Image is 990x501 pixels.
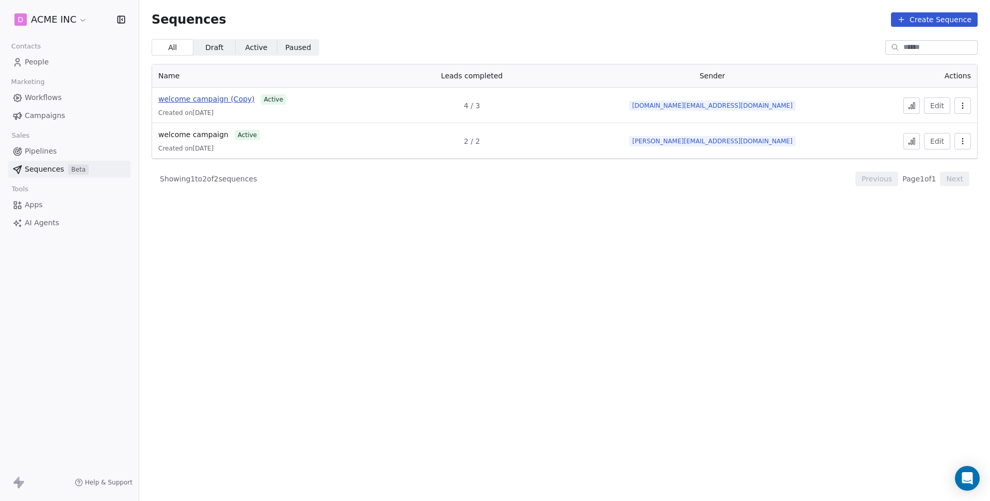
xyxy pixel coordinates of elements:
span: Sequences [152,12,226,27]
span: Draft [205,42,223,53]
span: [PERSON_NAME][EMAIL_ADDRESS][DOMAIN_NAME] [629,136,796,146]
a: welcome campaign (Copy) [158,94,255,105]
button: DACME INC [12,11,89,28]
span: Name [158,72,179,80]
span: Contacts [7,39,45,54]
span: Paused [285,42,311,53]
span: Pipelines [25,146,57,157]
button: Next [940,172,969,186]
span: Sender [700,72,725,80]
span: [DOMAIN_NAME][EMAIL_ADDRESS][DOMAIN_NAME] [629,101,796,111]
a: AI Agents [8,214,130,231]
a: welcome campaign [158,129,228,140]
span: Sequences [25,164,64,175]
span: Beta [68,164,89,175]
span: Workflows [25,92,62,103]
button: Create Sequence [891,12,978,27]
span: AI Agents [25,218,59,228]
button: Edit [924,97,950,114]
span: Apps [25,199,43,210]
span: 2 / 2 [464,136,480,146]
a: Help & Support [75,478,133,487]
a: SequencesBeta [8,161,130,178]
span: welcome campaign [158,130,228,139]
button: Edit [924,133,950,149]
a: Apps [8,196,130,213]
span: Campaigns [25,110,65,121]
span: Marketing [7,74,49,90]
a: Pipelines [8,143,130,160]
span: Tools [7,181,32,197]
span: D [18,14,24,25]
div: Open Intercom Messenger [955,466,980,491]
a: Workflows [8,89,130,106]
span: Sales [7,128,34,143]
span: Help & Support [85,478,133,487]
span: Page 1 of 1 [902,174,936,184]
span: Leads completed [441,72,503,80]
span: Created on [DATE] [158,109,213,117]
span: ACME INC [31,13,76,26]
span: Created on [DATE] [158,144,213,153]
span: active [235,130,260,140]
span: active [261,94,286,105]
span: 4 / 3 [464,101,480,111]
span: Showing 1 to 2 of 2 sequences [160,174,257,184]
span: Active [245,42,267,53]
a: People [8,54,130,71]
a: Campaigns [8,107,130,124]
span: welcome campaign (Copy) [158,95,255,103]
button: Previous [855,172,898,186]
span: People [25,57,49,68]
span: Actions [945,72,971,80]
